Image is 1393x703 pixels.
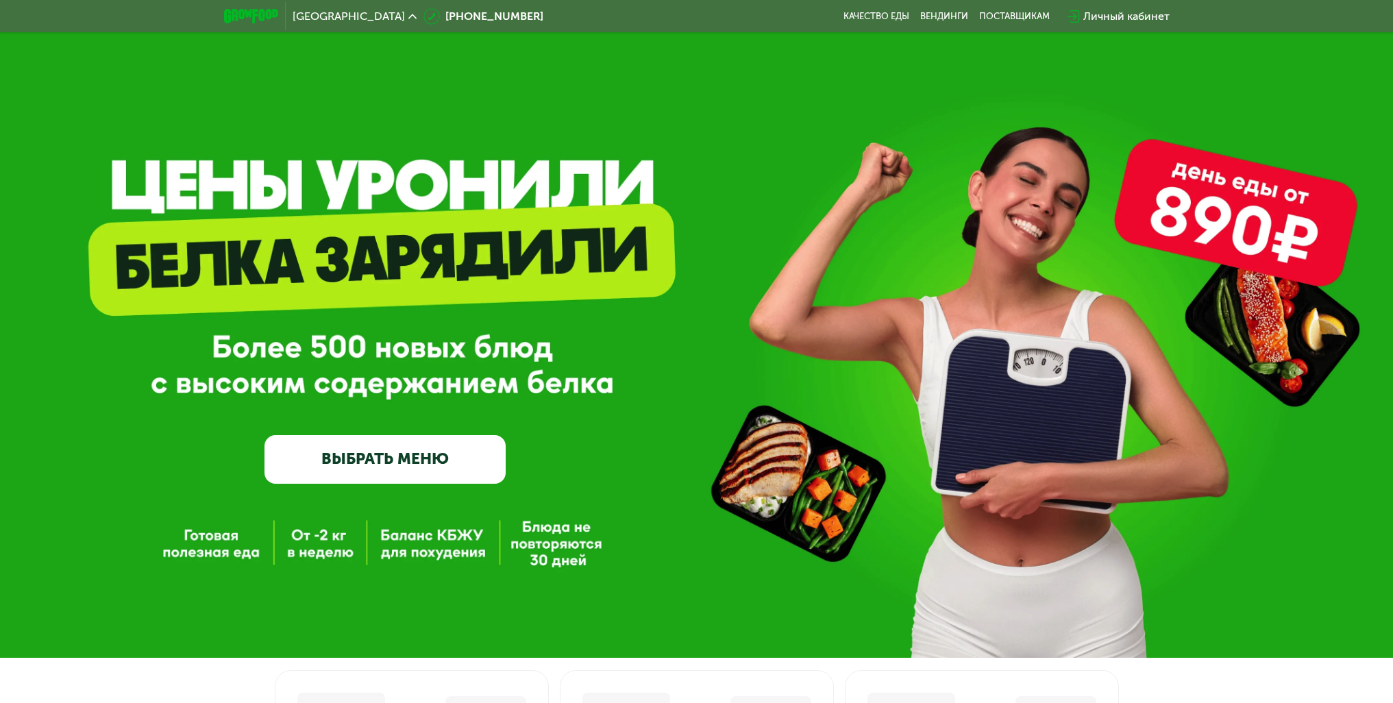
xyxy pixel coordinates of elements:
a: [PHONE_NUMBER] [423,8,543,25]
a: Качество еды [843,11,909,22]
div: поставщикам [979,11,1050,22]
a: Вендинги [920,11,968,22]
span: [GEOGRAPHIC_DATA] [293,11,405,22]
div: Личный кабинет [1083,8,1170,25]
a: ВЫБРАТЬ МЕНЮ [264,435,506,484]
